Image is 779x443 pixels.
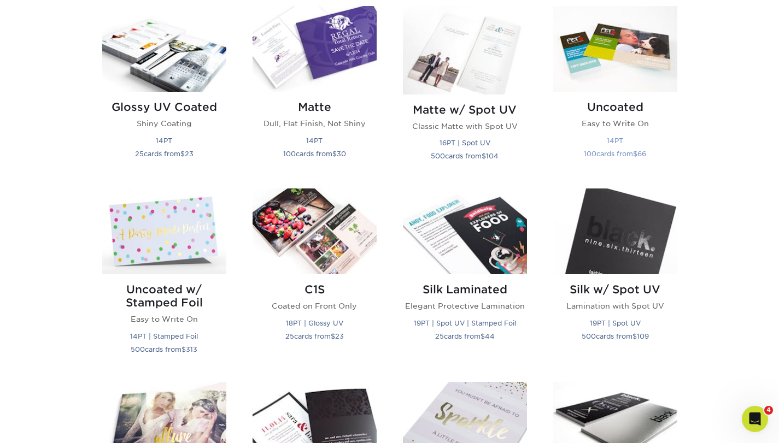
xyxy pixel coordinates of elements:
a: C1S Postcards C1S Coated on Front Only 18PT | Glossy UV 25cards from$23 [253,188,377,368]
span: 25 [135,150,144,158]
span: 25 [285,332,294,340]
img: Glossy UV Coated Postcards [102,6,226,92]
a: Uncoated Postcards Uncoated Easy to Write On 14PT 100cards from$66 [553,6,677,175]
p: Easy to Write On [553,118,677,129]
span: $ [632,332,637,340]
small: cards from [285,332,344,340]
small: 18PT | Glossy UV [286,319,343,327]
span: 313 [186,345,197,353]
h2: Matte [253,101,377,114]
span: 23 [185,150,194,158]
span: $ [332,150,337,158]
p: Easy to Write On [102,314,226,324]
h2: Uncoated [553,101,677,114]
span: 23 [335,332,344,340]
span: $ [633,150,637,158]
img: Uncoated w/ Stamped Foil Postcards [102,188,226,274]
img: C1S Postcards [253,188,377,274]
h2: Glossy UV Coated [102,101,226,114]
small: cards from [135,150,194,158]
h2: Silk Laminated [403,283,527,296]
p: Dull, Flat Finish, Not Shiny [253,118,377,129]
span: 500 [131,345,145,353]
span: 66 [637,150,646,158]
span: $ [331,332,335,340]
h2: Matte w/ Spot UV [403,103,527,116]
a: Silk w/ Spot UV Postcards Silk w/ Spot UV Lamination with Spot UV 19PT | Spot UV 500cards from$109 [553,188,677,368]
small: cards from [431,152,499,160]
span: 44 [485,332,495,340]
span: $ [481,332,485,340]
img: Matte w/ Spot UV Postcards [403,6,527,94]
span: $ [482,152,486,160]
span: 30 [337,150,346,158]
small: cards from [435,332,495,340]
p: Classic Matte with Spot UV [403,121,527,132]
span: 104 [486,152,499,160]
span: 500 [582,332,596,340]
span: $ [181,345,186,353]
small: 14PT [306,137,323,145]
span: 4 [764,406,773,415]
span: 109 [637,332,649,340]
small: 14PT [607,137,623,145]
small: 14PT [156,137,172,145]
small: cards from [584,150,646,158]
img: Uncoated Postcards [553,6,677,92]
h2: Uncoated w/ Stamped Foil [102,283,226,309]
span: 500 [431,152,445,160]
p: Lamination with Spot UV [553,300,677,311]
small: cards from [582,332,649,340]
small: 19PT | Spot UV [590,319,641,327]
p: Coated on Front Only [253,300,377,311]
small: 14PT | Stamped Foil [130,332,198,340]
small: 19PT | Spot UV | Stamped Foil [414,319,516,327]
p: Shiny Coating [102,118,226,129]
span: 25 [435,332,444,340]
a: Silk Laminated Postcards Silk Laminated Elegant Protective Lamination 19PT | Spot UV | Stamped Fo... [403,188,527,368]
iframe: Google Customer Reviews [3,410,93,439]
span: $ [180,150,185,158]
img: Silk w/ Spot UV Postcards [553,188,677,274]
a: Matte Postcards Matte Dull, Flat Finish, Not Shiny 14PT 100cards from$30 [253,6,377,175]
a: Matte w/ Spot UV Postcards Matte w/ Spot UV Classic Matte with Spot UV 16PT | Spot UV 500cards fr... [403,6,527,175]
span: 100 [584,150,596,158]
img: Matte Postcards [253,6,377,92]
p: Elegant Protective Lamination [403,300,527,311]
h2: C1S [253,283,377,296]
span: 100 [283,150,296,158]
small: cards from [283,150,346,158]
iframe: Intercom live chat [742,406,768,432]
img: Silk Laminated Postcards [403,188,527,274]
a: Uncoated w/ Stamped Foil Postcards Uncoated w/ Stamped Foil Easy to Write On 14PT | Stamped Foil ... [102,188,226,368]
a: Glossy UV Coated Postcards Glossy UV Coated Shiny Coating 14PT 25cards from$23 [102,6,226,175]
h2: Silk w/ Spot UV [553,283,677,296]
small: cards from [131,345,197,353]
small: 16PT | Spot UV [440,139,490,147]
